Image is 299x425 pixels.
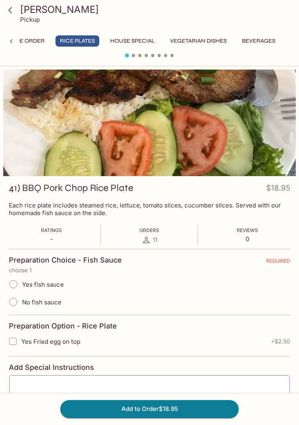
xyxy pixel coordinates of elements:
span: Ratings [41,227,62,233]
span: No fish sauce [22,298,61,306]
button: Side Order [6,35,49,47]
h4: Add Special Instructions [9,363,290,372]
p: 0 [237,235,258,243]
p: Pickup [20,16,40,23]
button: Add to Order$18.95 [60,400,239,418]
h4: Preparation Choice - Fish Sauce [9,256,122,265]
span: Yes Fried egg on top [21,338,80,345]
h3: 41) BBQ Pork Chop Rice Plate [9,182,133,194]
h3: [PERSON_NAME] [20,3,293,16]
button: Beverages [238,35,280,47]
span: + $2.50 [271,338,290,345]
span: 11 [153,236,158,244]
div: 41) BBQ Pork Chop Rice Plate [3,70,296,176]
p: - [41,235,62,243]
span: Reviews [237,227,258,233]
span: Yes fish sauce [22,281,64,288]
button: House Special [106,35,159,47]
button: Vegetarian Dishes [166,35,231,47]
span: Orders [139,227,159,233]
p: Each rice plate includes steamed rice, lettuce, tomato slices, cucumber slices. Served with our h... [9,201,290,217]
span: REQUIRED [266,258,290,267]
button: Rice Plates [55,35,99,47]
p: choose 1 [9,267,290,273]
h4: Preparation Option - Rice Plate [9,322,117,331]
h4: $18.95 [266,182,290,197]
